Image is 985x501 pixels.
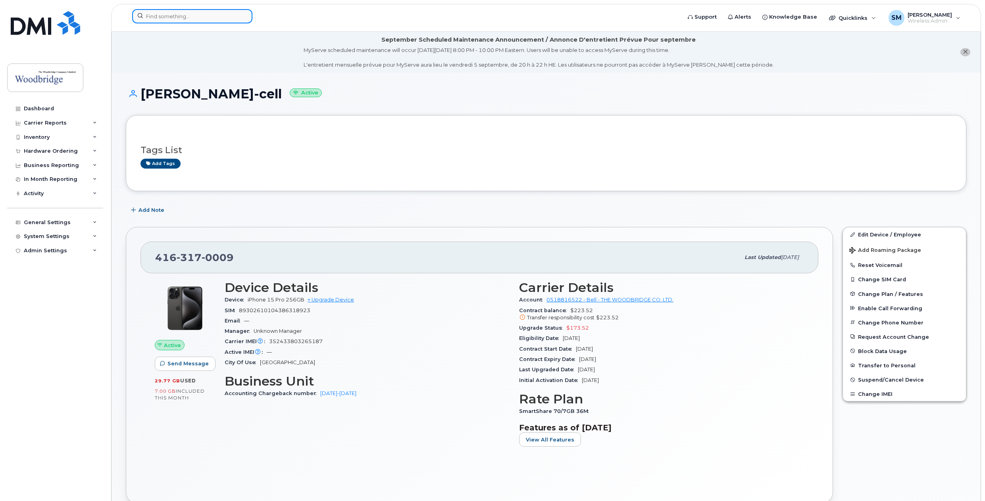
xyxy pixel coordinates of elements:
[225,328,254,334] span: Manager
[527,315,594,321] span: Transfer responsibility cost
[320,390,356,396] a: [DATE]-[DATE]
[225,374,510,388] h3: Business Unit
[745,254,781,260] span: Last updated
[225,307,239,313] span: SIM
[260,359,315,365] span: [GEOGRAPHIC_DATA]
[161,284,209,332] img: iPhone_15_Pro_Black.png
[519,325,566,331] span: Upgrade Status
[269,338,323,344] span: 352433803265187
[140,145,952,155] h3: Tags List
[519,280,804,295] h3: Carrier Details
[519,423,804,432] h3: Features as of [DATE]
[858,291,923,297] span: Change Plan / Features
[843,358,966,372] button: Transfer to Personal
[578,367,595,372] span: [DATE]
[563,335,580,341] span: [DATE]
[519,335,563,341] span: Eligibility Date
[781,254,799,260] span: [DATE]
[254,328,302,334] span: Unknown Manager
[843,315,966,330] button: Change Phone Number
[526,436,574,443] span: View All Features
[244,318,249,324] span: —
[519,356,579,362] span: Contract Expiry Date
[267,349,272,355] span: —
[225,280,510,295] h3: Device Details
[126,87,966,101] h1: [PERSON_NAME]-cell
[177,251,202,263] span: 317
[155,378,180,384] span: 29.77 GB
[202,251,234,263] span: 0009
[858,305,922,311] span: Enable Call Forwarding
[843,242,966,258] button: Add Roaming Package
[843,301,966,315] button: Enable Call Forwarding
[139,206,164,214] span: Add Note
[225,338,269,344] span: Carrier IMEI
[519,346,576,352] span: Contract Start Date
[843,372,966,387] button: Suspend/Cancel Device
[225,318,244,324] span: Email
[546,297,673,303] a: 0518816522 - Bell - THE WOODBRIDGE CO. LTD.
[582,377,599,383] span: [DATE]
[519,408,593,414] span: SmartShare 70/7GB 36M
[843,344,966,358] button: Block Data Usage
[239,307,310,313] span: 89302610104386318923
[126,203,171,217] button: Add Note
[519,432,581,447] button: View All Features
[960,48,970,56] button: close notification
[519,377,582,383] span: Initial Activation Date
[225,390,320,396] span: Accounting Chargeback number
[843,387,966,401] button: Change IMEI
[381,36,696,44] div: September Scheduled Maintenance Announcement / Annonce D'entretient Prévue Pour septembre
[155,251,234,263] span: 416
[164,342,181,349] span: Active
[843,258,966,272] button: Reset Voicemail
[308,297,354,303] a: + Upgrade Device
[519,392,804,406] h3: Rate Plan
[248,297,304,303] span: iPhone 15 Pro 256GB
[596,315,619,321] span: $223.52
[180,378,196,384] span: used
[519,367,578,372] span: Last Upgraded Date
[155,388,176,394] span: 7.00 GB
[849,247,921,255] span: Add Roaming Package
[843,287,966,301] button: Change Plan / Features
[858,377,924,383] span: Suspend/Cancel Device
[140,159,181,169] a: Add tags
[167,360,209,367] span: Send Message
[576,346,593,352] span: [DATE]
[843,330,966,344] button: Request Account Change
[304,46,774,69] div: MyServe scheduled maintenance will occur [DATE][DATE] 8:00 PM - 10:00 PM Eastern. Users will be u...
[290,88,322,98] small: Active
[519,297,546,303] span: Account
[519,307,804,322] span: $223.52
[519,307,570,313] span: Contract balance
[155,388,205,401] span: included this month
[225,297,248,303] span: Device
[225,359,260,365] span: City Of Use
[579,356,596,362] span: [DATE]
[155,357,215,371] button: Send Message
[566,325,589,331] span: $173.52
[843,272,966,286] button: Change SIM Card
[843,227,966,242] a: Edit Device / Employee
[225,349,267,355] span: Active IMEI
